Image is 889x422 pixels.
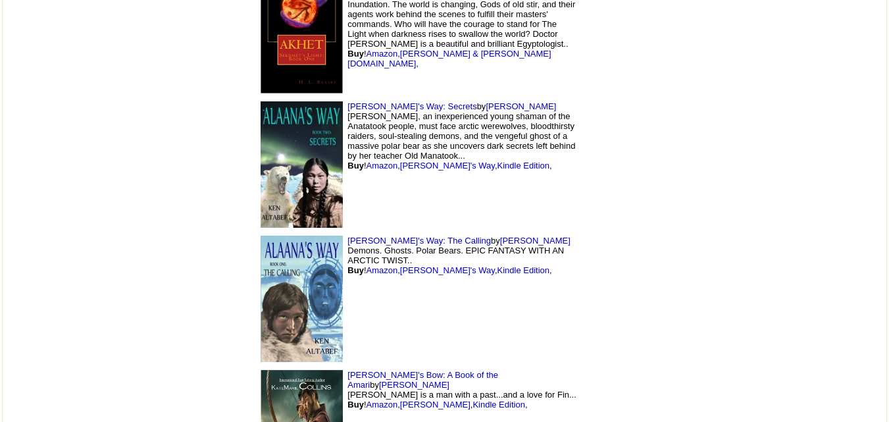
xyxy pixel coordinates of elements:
a: [PERSON_NAME]'s Bow: A Book of the Amari [347,370,498,390]
a: [PERSON_NAME]'s Way [400,265,495,275]
a: [PERSON_NAME] [500,236,571,246]
a: Amazon [367,400,398,409]
a: Amazon [367,49,398,59]
a: Amazon [367,265,398,275]
a: Kindle Edition [497,265,550,275]
img: shim.gif [590,125,642,204]
a: [PERSON_NAME]'s Way: Secrets [347,101,476,111]
a: [PERSON_NAME] [486,101,556,111]
img: shim.gif [655,36,658,40]
b: Buy [347,265,364,275]
a: [PERSON_NAME] & [PERSON_NAME][DOMAIN_NAME] [347,49,551,68]
img: shim.gif [655,169,658,172]
font: by [PERSON_NAME] is a man with a past...and a love for Fin... ! , , , [347,380,576,409]
font: by Demons. Ghosts. Polar Bears. EPIC FANTASY WITH AN ARCTIC TWIST.. ! , , , [347,236,570,275]
img: shim.gif [655,303,658,306]
a: [PERSON_NAME]'s Way: The Calling [347,236,491,246]
b: Buy [347,49,364,59]
a: [PERSON_NAME]'s Way [400,161,495,171]
a: Kindle Edition [472,400,525,409]
img: shim.gif [590,259,642,338]
b: Buy [347,161,364,171]
b: Buy [347,400,364,409]
a: [PERSON_NAME] [400,400,470,409]
a: [PERSON_NAME] [379,380,449,390]
a: Amazon [367,161,398,171]
font: by [PERSON_NAME], an inexperienced young shaman of the Anatatook people, must face arctic werewol... [347,101,575,171]
img: 65243.jpg [261,236,343,362]
img: 65244.jpg [261,101,343,228]
a: Kindle Edition [497,161,550,171]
